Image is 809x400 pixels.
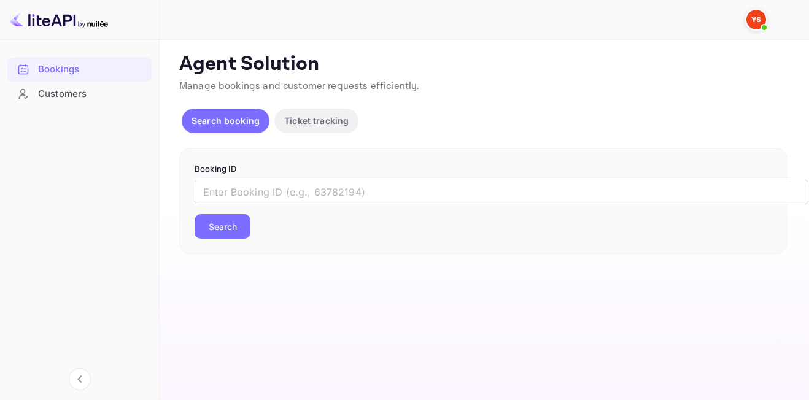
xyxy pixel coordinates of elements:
[179,80,420,93] span: Manage bookings and customer requests efficiently.
[7,82,152,106] div: Customers
[7,82,152,105] a: Customers
[746,10,766,29] img: Yandex Support
[7,58,152,82] div: Bookings
[69,368,91,390] button: Collapse navigation
[195,163,772,175] p: Booking ID
[195,180,808,204] input: Enter Booking ID (e.g., 63782194)
[195,214,250,239] button: Search
[192,114,260,127] p: Search booking
[38,63,145,77] div: Bookings
[10,10,108,29] img: LiteAPI logo
[38,87,145,101] div: Customers
[179,52,787,77] p: Agent Solution
[284,114,349,127] p: Ticket tracking
[7,58,152,80] a: Bookings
